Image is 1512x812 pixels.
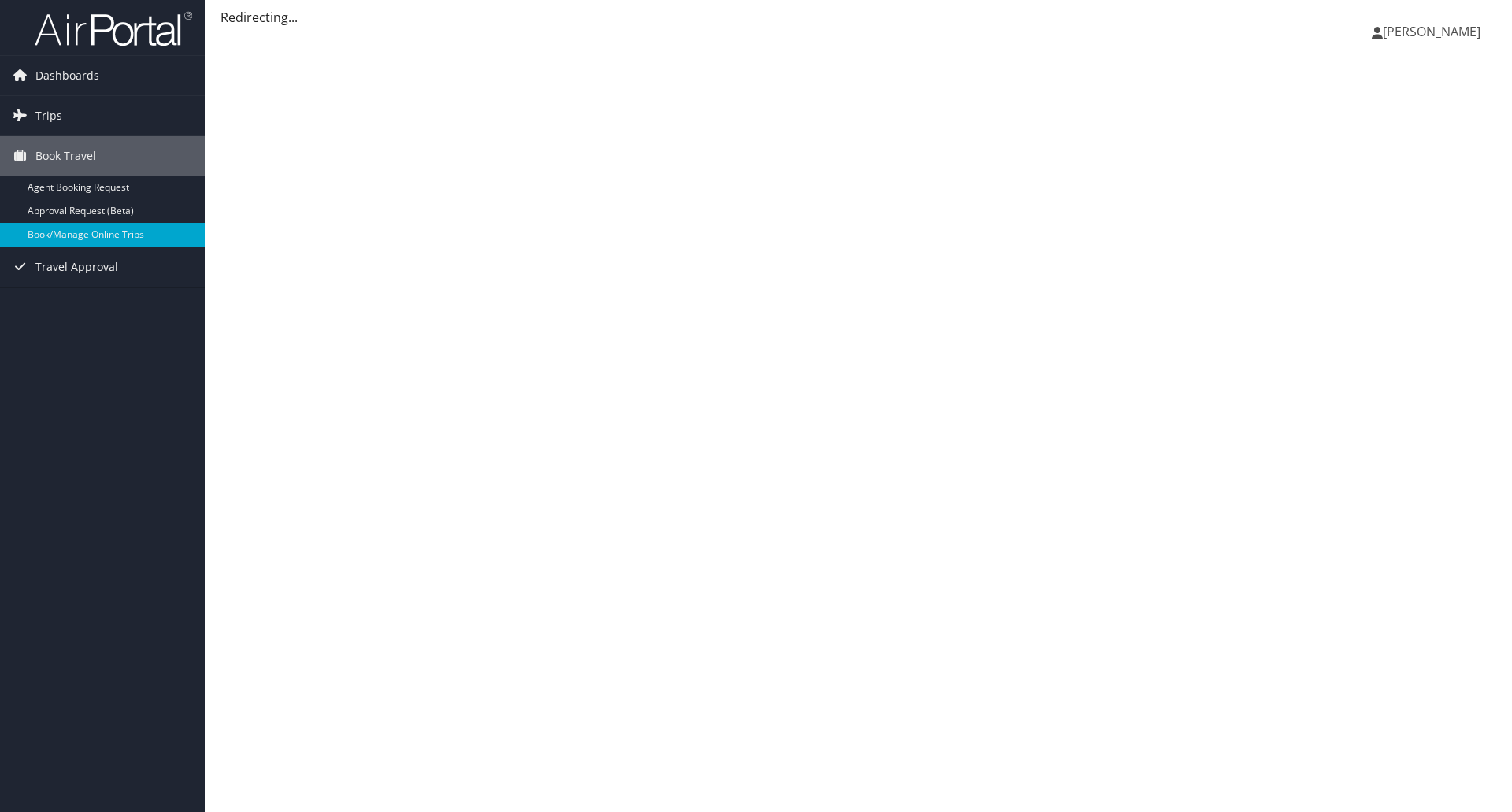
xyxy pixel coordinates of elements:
[1372,8,1496,55] a: [PERSON_NAME]
[35,10,192,47] img: airportal-logo.png
[1383,23,1480,40] span: [PERSON_NAME]
[35,136,96,176] span: Book Travel
[35,247,118,287] span: Travel Approval
[35,96,62,135] span: Trips
[35,56,99,95] span: Dashboards
[220,8,1496,27] div: Redirecting...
